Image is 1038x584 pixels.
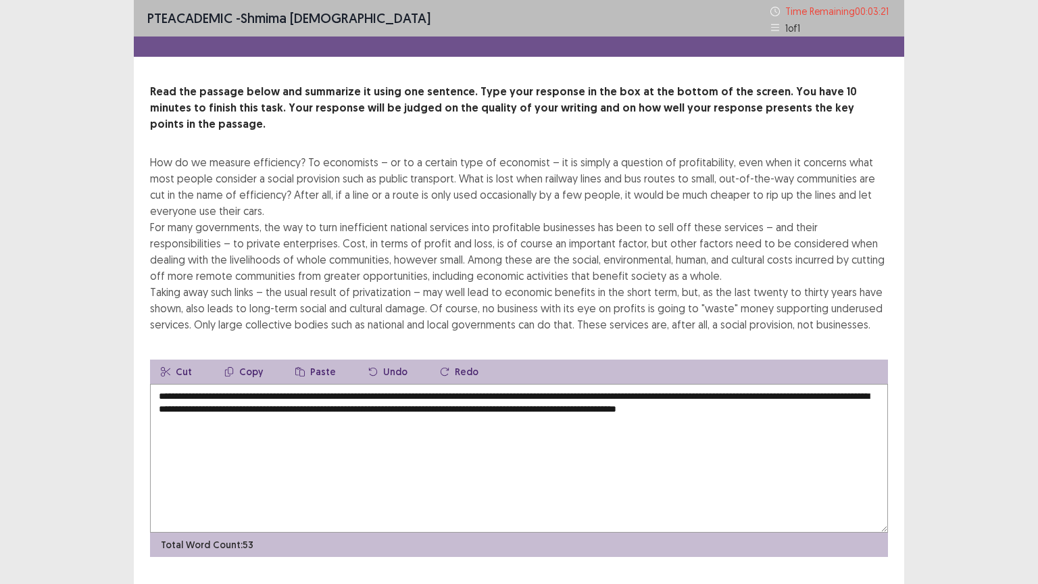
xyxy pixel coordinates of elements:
button: Paste [285,360,347,384]
button: Copy [214,360,274,384]
p: Read the passage below and summarize it using one sentence. Type your response in the box at the ... [150,84,888,132]
p: Time Remaining 00 : 03 : 21 [785,4,891,18]
p: 1 of 1 [785,21,800,35]
button: Redo [429,360,489,384]
button: Cut [150,360,203,384]
div: How do we measure efficiency? To economists – or to a certain type of economist – it is simply a ... [150,154,888,333]
button: Undo [357,360,418,384]
span: PTE academic [147,9,232,26]
p: - shmima [DEMOGRAPHIC_DATA] [147,8,430,28]
p: Total Word Count: 53 [161,538,253,552]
